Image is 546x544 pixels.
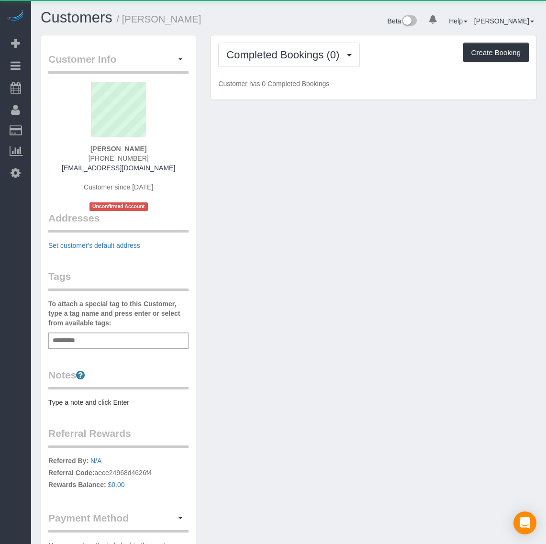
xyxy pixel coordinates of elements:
label: Referral Code: [48,468,94,477]
span: [PHONE_NUMBER] [89,155,149,162]
a: Beta [388,17,417,25]
legend: Payment Method [48,511,189,533]
a: Help [449,17,468,25]
img: New interface [401,15,417,28]
button: Create Booking [463,43,529,63]
a: N/A [90,457,101,465]
strong: [PERSON_NAME] [90,145,146,153]
button: Completed Bookings (0) [218,43,360,67]
a: [EMAIL_ADDRESS][DOMAIN_NAME] [62,164,175,172]
img: Automaid Logo [6,10,25,23]
div: Open Intercom Messenger [513,511,536,534]
legend: Customer Info [48,52,189,74]
p: Customer has 0 Completed Bookings [218,79,529,89]
label: Referred By: [48,456,89,466]
label: To attach a special tag to this Customer, type a tag name and press enter or select from availabl... [48,299,189,328]
a: [PERSON_NAME] [474,17,534,25]
legend: Notes [48,368,189,389]
a: Customers [41,9,112,26]
span: Completed Bookings (0) [226,49,344,61]
legend: Tags [48,269,189,291]
label: Rewards Balance: [48,480,106,489]
a: $0.00 [108,481,125,488]
a: Set customer's default address [48,242,140,249]
legend: Referral Rewards [48,426,189,448]
small: / [PERSON_NAME] [117,14,201,24]
p: aece24968d4626f4 [48,456,189,492]
span: Unconfirmed Account [89,202,148,211]
pre: Type a note and click Enter [48,398,189,407]
span: Customer since [DATE] [84,183,153,191]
